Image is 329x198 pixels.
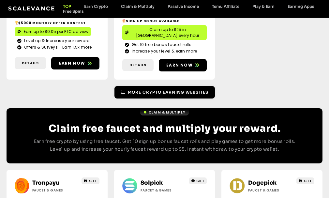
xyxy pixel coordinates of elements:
a: Free Spins [56,9,90,14]
span: Increase your level & earn more [130,48,197,54]
h2: Claim free faucet and multiply your reward. [33,123,296,134]
a: TOP [56,4,78,9]
span: Get 10 free bonus faucet rolls [130,42,191,48]
span: Earn up to $0.05 per PTC ad view [24,29,88,35]
a: Temu Affiliate [205,4,246,9]
a: Tronpayu [32,179,59,186]
a: Solpick [141,179,163,186]
span: Details [22,60,39,66]
a: More Crypto Earning Websites [114,86,215,99]
a: Claim & Multiply [114,4,161,9]
a: Details [122,59,154,71]
span: Claim & Multiply [149,110,186,115]
a: Play & Earn [246,4,281,9]
a: Scalevance [8,5,55,12]
span: Claim up to $25 in [GEOGRAPHIC_DATA] every hour [131,27,204,38]
span: GIFT [196,178,204,183]
span: Level up & Increase your reward [22,38,90,44]
a: Passive Income [161,4,205,9]
h2: $5000 Monthly Offer contest [15,21,99,25]
a: Claim up to $25 in [GEOGRAPHIC_DATA] every hour [122,25,207,40]
a: Dogepick [248,179,277,186]
span: Offers & Surveys - Earn 1.5x more [22,44,92,50]
a: Earn up to $0.05 per PTC ad view [15,27,91,36]
h2: Faucet & Games [141,188,184,193]
h2: Faucet & Games [32,188,76,193]
img: 🎁 [122,19,126,23]
span: More Crypto Earning Websites [128,89,208,95]
a: Details [15,57,46,69]
a: Earn now [159,59,207,71]
span: Earn now [166,62,193,68]
nav: Menu [56,4,321,14]
span: Earn now [59,60,85,66]
h2: Sign Up Bonus Available! [122,19,207,23]
h2: Faucet & Games [248,188,292,193]
a: GIFT [296,177,314,184]
a: GIFT [82,177,99,184]
a: Claim & Multiply [140,109,189,115]
span: Details [129,62,146,68]
span: GIFT [89,178,97,183]
img: 🏆 [15,21,18,24]
a: Earning Apps [281,4,321,9]
a: Earn Crypto [78,4,114,9]
a: Earn now [51,57,99,69]
a: GIFT [189,177,207,184]
span: GIFT [304,178,312,183]
p: Earn free crypto by using free faucet. Get 10 sign up bonus faucet rolls and play games to get mo... [33,138,296,153]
